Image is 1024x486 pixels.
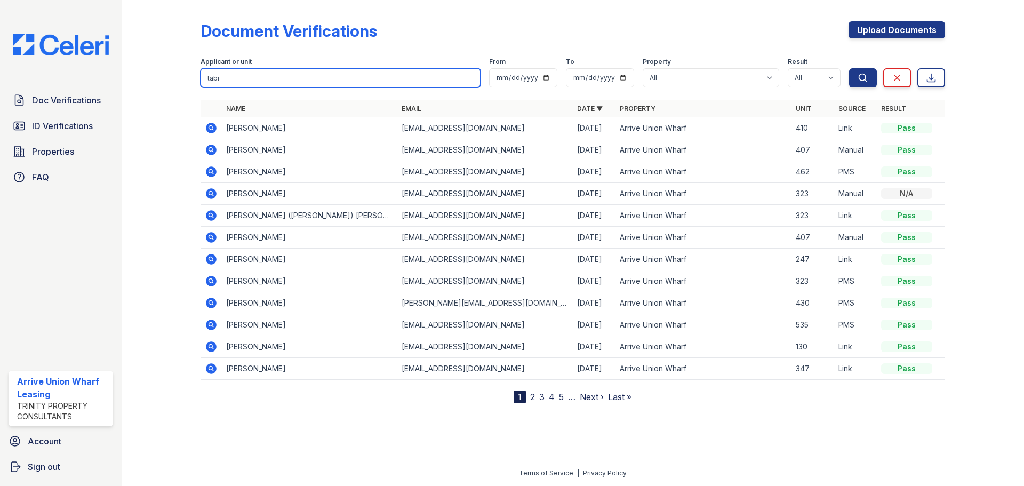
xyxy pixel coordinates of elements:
[397,336,573,358] td: [EMAIL_ADDRESS][DOMAIN_NAME]
[9,115,113,137] a: ID Verifications
[397,292,573,314] td: [PERSON_NAME][EMAIL_ADDRESS][DOMAIN_NAME]
[788,58,807,66] label: Result
[838,105,866,113] a: Source
[881,188,932,199] div: N/A
[615,227,791,249] td: Arrive Union Wharf
[573,292,615,314] td: [DATE]
[222,117,397,139] td: [PERSON_NAME]
[615,314,791,336] td: Arrive Union Wharf
[580,392,604,402] a: Next ›
[791,336,834,358] td: 130
[791,183,834,205] td: 323
[4,431,117,452] a: Account
[32,94,101,107] span: Doc Verifications
[222,249,397,270] td: [PERSON_NAME]
[849,21,945,38] a: Upload Documents
[834,270,877,292] td: PMS
[222,139,397,161] td: [PERSON_NAME]
[397,314,573,336] td: [EMAIL_ADDRESS][DOMAIN_NAME]
[573,161,615,183] td: [DATE]
[397,205,573,227] td: [EMAIL_ADDRESS][DOMAIN_NAME]
[615,205,791,227] td: Arrive Union Wharf
[489,58,506,66] label: From
[796,105,812,113] a: Unit
[514,391,526,403] div: 1
[881,145,932,155] div: Pass
[615,292,791,314] td: Arrive Union Wharf
[791,270,834,292] td: 323
[519,469,573,477] a: Terms of Service
[222,292,397,314] td: [PERSON_NAME]
[573,117,615,139] td: [DATE]
[834,183,877,205] td: Manual
[791,117,834,139] td: 410
[32,171,49,184] span: FAQ
[791,292,834,314] td: 430
[881,210,932,221] div: Pass
[881,123,932,133] div: Pass
[881,341,932,352] div: Pass
[201,21,377,41] div: Document Verifications
[573,139,615,161] td: [DATE]
[573,249,615,270] td: [DATE]
[222,270,397,292] td: [PERSON_NAME]
[397,139,573,161] td: [EMAIL_ADDRESS][DOMAIN_NAME]
[881,320,932,330] div: Pass
[573,205,615,227] td: [DATE]
[577,105,603,113] a: Date ▼
[4,456,117,477] a: Sign out
[834,117,877,139] td: Link
[530,392,535,402] a: 2
[881,363,932,374] div: Pass
[559,392,564,402] a: 5
[881,298,932,308] div: Pass
[222,161,397,183] td: [PERSON_NAME]
[573,336,615,358] td: [DATE]
[881,105,906,113] a: Result
[397,183,573,205] td: [EMAIL_ADDRESS][DOMAIN_NAME]
[791,249,834,270] td: 247
[791,314,834,336] td: 535
[881,166,932,177] div: Pass
[28,460,60,473] span: Sign out
[791,205,834,227] td: 323
[573,358,615,380] td: [DATE]
[834,139,877,161] td: Manual
[9,90,113,111] a: Doc Verifications
[577,469,579,477] div: |
[397,249,573,270] td: [EMAIL_ADDRESS][DOMAIN_NAME]
[615,183,791,205] td: Arrive Union Wharf
[201,58,252,66] label: Applicant or unit
[9,166,113,188] a: FAQ
[834,227,877,249] td: Manual
[615,139,791,161] td: Arrive Union Wharf
[222,183,397,205] td: [PERSON_NAME]
[615,117,791,139] td: Arrive Union Wharf
[549,392,555,402] a: 4
[573,314,615,336] td: [DATE]
[28,435,61,448] span: Account
[9,141,113,162] a: Properties
[608,392,631,402] a: Last »
[226,105,245,113] a: Name
[615,358,791,380] td: Arrive Union Wharf
[834,249,877,270] td: Link
[4,34,117,55] img: CE_Logo_Blue-a8612792a0a2168367f1c8372b55b34899dd931a85d93a1a3d3e32e68fde9ad4.png
[834,314,877,336] td: PMS
[615,161,791,183] td: Arrive Union Wharf
[615,249,791,270] td: Arrive Union Wharf
[539,392,545,402] a: 3
[881,232,932,243] div: Pass
[397,227,573,249] td: [EMAIL_ADDRESS][DOMAIN_NAME]
[573,183,615,205] td: [DATE]
[201,68,481,87] input: Search by name, email, or unit number
[615,336,791,358] td: Arrive Union Wharf
[17,401,109,422] div: Trinity Property Consultants
[834,358,877,380] td: Link
[834,205,877,227] td: Link
[222,205,397,227] td: [PERSON_NAME] ([PERSON_NAME]) [PERSON_NAME]
[620,105,655,113] a: Property
[643,58,671,66] label: Property
[573,227,615,249] td: [DATE]
[222,358,397,380] td: [PERSON_NAME]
